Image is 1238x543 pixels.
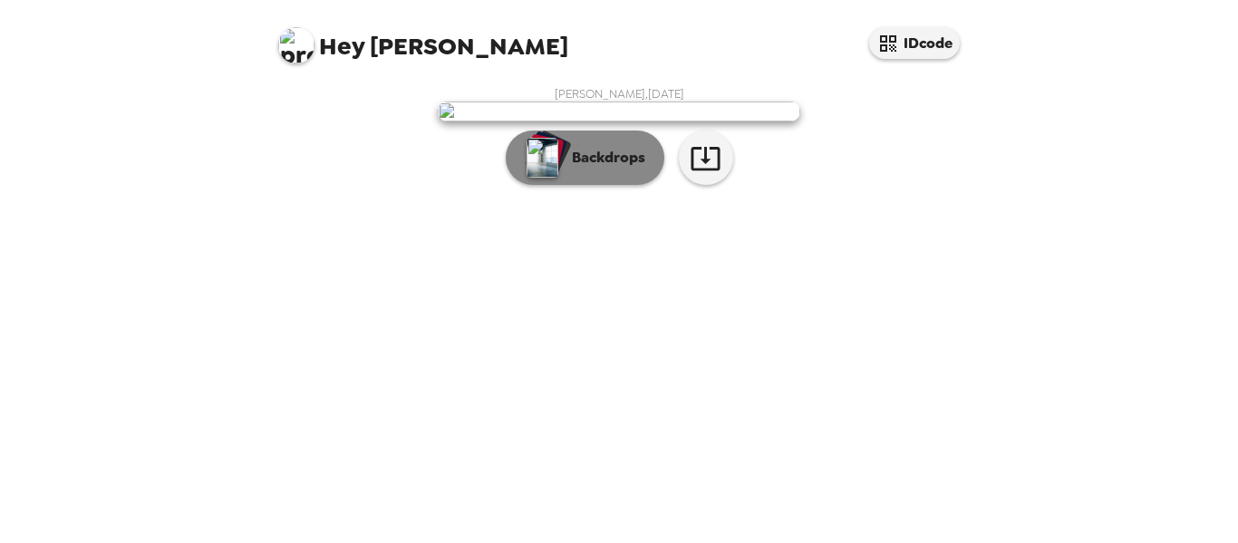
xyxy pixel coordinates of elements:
img: user [438,102,800,121]
button: IDcode [869,27,960,59]
span: Hey [319,30,364,63]
img: profile pic [278,27,314,63]
p: Backdrops [563,147,645,169]
button: Backdrops [506,131,664,185]
span: [PERSON_NAME] [278,18,568,59]
span: [PERSON_NAME] , [DATE] [555,86,684,102]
